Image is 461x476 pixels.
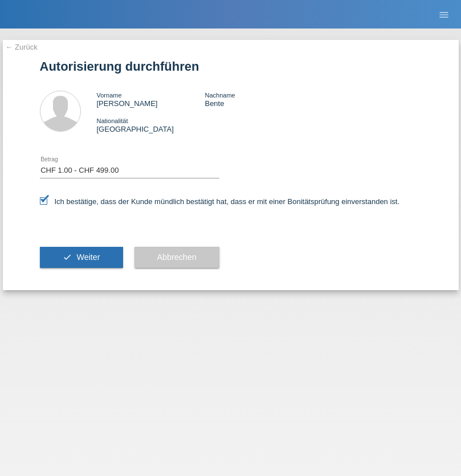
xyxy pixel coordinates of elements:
[157,253,197,262] span: Abbrechen
[433,11,455,18] a: menu
[205,92,235,99] span: Nachname
[40,197,400,206] label: Ich bestätige, dass der Kunde mündlich bestätigt hat, dass er mit einer Bonitätsprüfung einversta...
[76,253,100,262] span: Weiter
[97,92,122,99] span: Vorname
[438,9,450,21] i: menu
[40,59,422,74] h1: Autorisierung durchführen
[97,91,205,108] div: [PERSON_NAME]
[6,43,38,51] a: ← Zurück
[97,116,205,133] div: [GEOGRAPHIC_DATA]
[134,247,219,268] button: Abbrechen
[205,91,313,108] div: Bente
[97,117,128,124] span: Nationalität
[63,253,72,262] i: check
[40,247,123,268] button: check Weiter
